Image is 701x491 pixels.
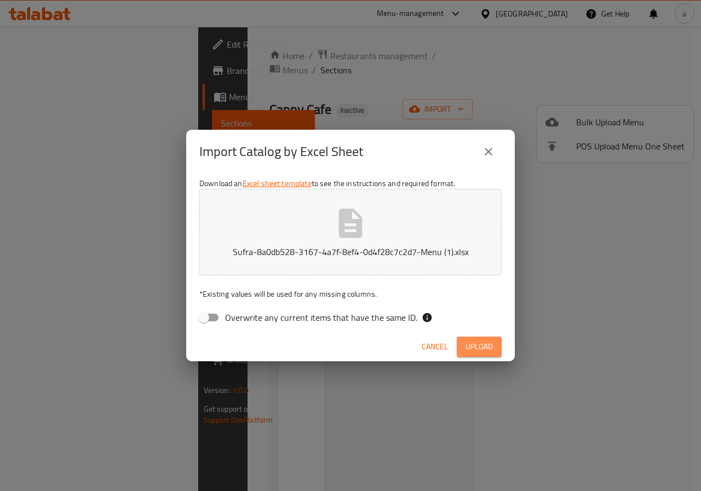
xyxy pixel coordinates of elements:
[199,143,363,160] h2: Import Catalog by Excel Sheet
[243,176,312,190] a: Excel sheet template
[417,337,452,357] button: Cancel
[199,288,502,299] p: Existing values will be used for any missing columns.
[216,245,485,258] p: Sufra-8a0db528-3167-4a7f-8ef4-0d4f28c7c2d7-Menu (1).xlsx
[422,340,448,354] span: Cancel
[475,138,502,165] button: close
[186,174,515,332] div: Download an to see the instructions and required format.
[466,340,493,354] span: Upload
[422,312,433,323] svg: If the overwrite option isn't selected, then the items that match an existing ID will be ignored ...
[225,311,417,324] span: Overwrite any current items that have the same ID.
[199,189,502,275] button: Sufra-8a0db528-3167-4a7f-8ef4-0d4f28c7c2d7-Menu (1).xlsx
[457,337,502,357] button: Upload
